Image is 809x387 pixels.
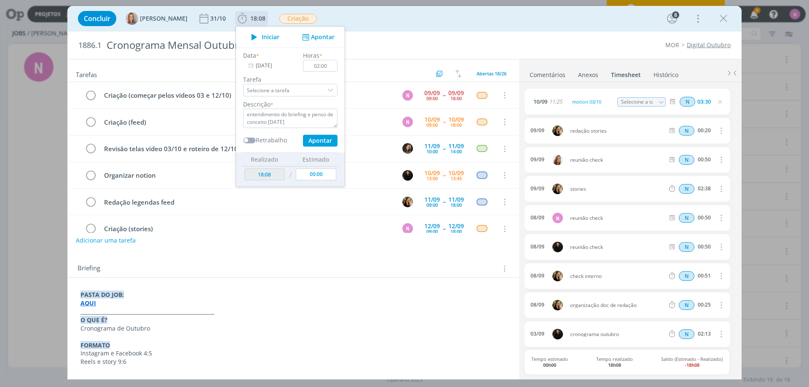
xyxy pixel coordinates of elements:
div: 09/09 [530,186,544,192]
span: Concluir [84,15,110,22]
a: Digital Outubro [687,41,731,49]
div: 12/09 [448,223,464,229]
img: C [402,197,413,207]
span: reunião check [567,216,667,221]
button: S [401,169,414,181]
button: Apontar [303,135,338,147]
span: -- [443,199,445,205]
span: -- [443,119,445,125]
div: 09:00 [426,229,438,234]
strong: O QUE É? [80,316,107,324]
span: N [679,213,694,223]
div: 08/09 [530,302,544,308]
td: / [287,166,294,184]
input: Data [243,60,296,72]
span: -- [443,92,445,98]
div: 18:00 [450,123,462,127]
button: N [401,222,414,235]
img: S [402,170,413,181]
span: reunião check [567,157,667,163]
span: 10/09 [533,99,547,104]
img: C [552,300,563,310]
div: Horas normais [680,97,695,107]
button: N [401,115,414,128]
label: Horas [303,51,319,60]
div: 11/09 [448,143,464,149]
div: 09/09 [530,128,544,133]
div: N [402,117,413,127]
div: 00:50 [698,157,711,163]
span: -- [443,146,445,152]
th: Realizado [242,153,287,166]
label: Data [243,51,256,60]
span: reunião check [567,245,667,250]
img: A [126,12,138,25]
div: 00:25 [698,302,711,308]
div: N [552,213,563,223]
div: N [402,90,413,101]
span: N [679,271,694,281]
div: Horas normais [679,242,694,252]
span: check interno [567,274,667,279]
div: Horas normais [679,126,694,136]
div: Criação (stories) [100,224,394,234]
b: 00h00 [543,362,556,368]
img: C [552,125,563,136]
div: 02:38 [698,186,711,192]
img: S [552,329,563,339]
label: Descrição [243,100,271,109]
span: Saldo (Estimado - Realizado) [661,356,723,367]
button: 8 [665,12,679,25]
div: 00:51 [698,273,711,279]
span: Abertas 18/26 [477,70,506,77]
span: 11:25 [549,99,562,104]
strong: FORMATO [80,341,110,349]
div: Anexos [578,71,598,79]
div: 08/09 [530,215,544,221]
span: cronograma outubro [567,332,667,337]
img: C [552,271,563,281]
div: 02:13 [698,331,711,337]
div: 18:00 [450,96,462,101]
div: 8 [672,11,679,19]
strong: _____________________________________________________ [80,307,214,315]
div: Horas normais [679,271,694,281]
div: Redação legendas feed [100,197,394,208]
p: Instagram e Facebook 4:5 [80,349,506,358]
div: Horas normais [679,329,694,339]
button: Adicionar uma tarefa [75,233,136,248]
p: Reels e story 9:6 [80,358,506,366]
label: Retrabalho [256,136,287,144]
div: Criação (feed) [100,117,394,128]
div: 11/09 [424,197,440,203]
a: AQUI [80,299,96,307]
span: Briefing [78,263,100,274]
span: N [679,300,694,310]
div: 09:00 [426,203,438,207]
span: stories [567,187,667,192]
div: 09:00 [426,96,438,101]
div: 10:00 [426,149,438,154]
label: Tarefa [243,75,338,84]
img: C [552,184,563,194]
span: 1886.1 [78,41,102,50]
div: Horas normais [679,213,694,223]
span: 18:08 [250,14,265,22]
b: 18h08 [608,362,621,368]
img: J [402,143,413,154]
span: Tempo realizado [596,356,633,367]
div: 09/09 [424,90,440,96]
button: Criação [279,13,317,24]
img: S [552,242,563,252]
img: arrow-down-up.svg [455,70,461,77]
div: 08/09 [530,244,544,250]
div: 18:00 [450,203,462,207]
span: N [679,155,694,165]
p: Cronograma de Outubro [80,324,506,333]
div: 09/09 [530,157,544,163]
span: Tempo estimado [531,356,568,367]
img: V [552,155,563,165]
div: 09/09 [448,90,464,96]
button: Iniciar [246,31,280,43]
